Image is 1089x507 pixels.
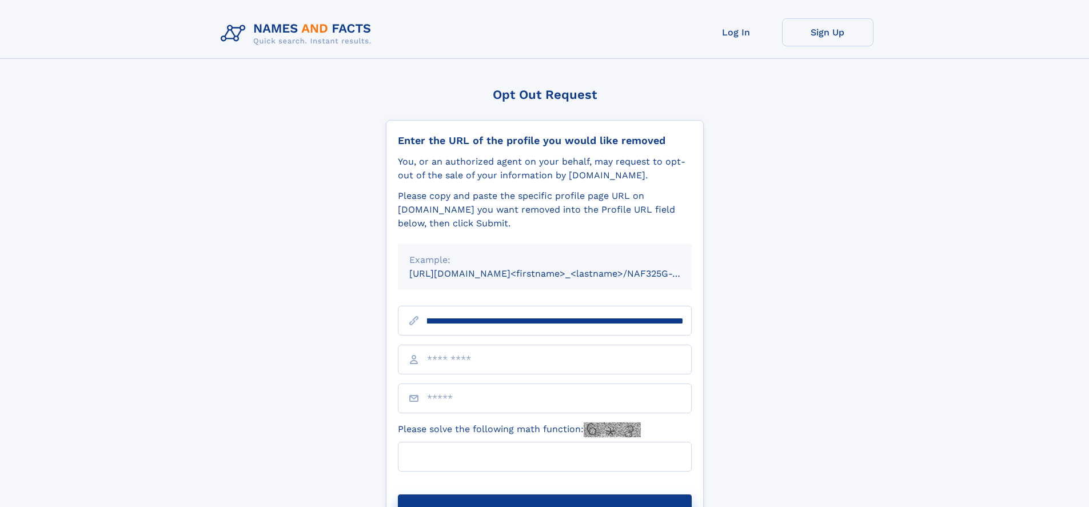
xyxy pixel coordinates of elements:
[782,18,873,46] a: Sign Up
[398,189,692,230] div: Please copy and paste the specific profile page URL on [DOMAIN_NAME] you want removed into the Pr...
[386,87,704,102] div: Opt Out Request
[691,18,782,46] a: Log In
[398,134,692,147] div: Enter the URL of the profile you would like removed
[216,18,381,49] img: Logo Names and Facts
[409,268,713,279] small: [URL][DOMAIN_NAME]<firstname>_<lastname>/NAF325G-xxxxxxxx
[409,253,680,267] div: Example:
[398,155,692,182] div: You, or an authorized agent on your behalf, may request to opt-out of the sale of your informatio...
[398,422,641,437] label: Please solve the following math function:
